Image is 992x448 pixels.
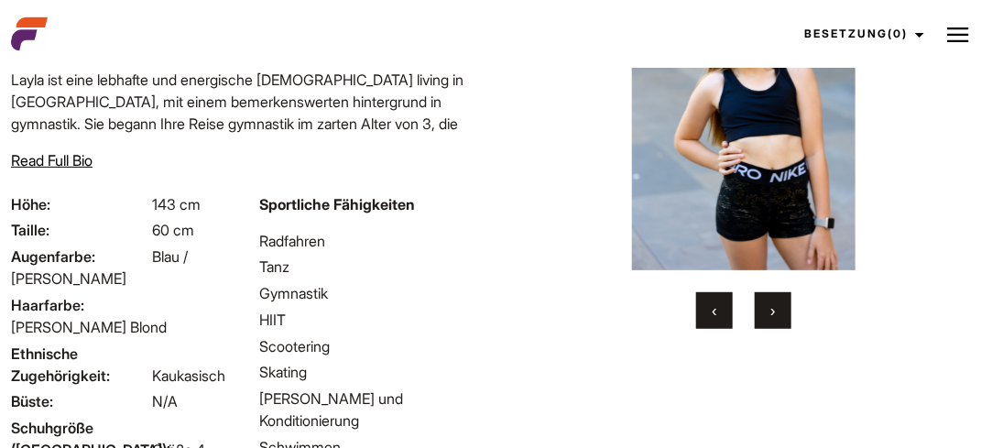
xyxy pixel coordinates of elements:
[947,24,969,46] img: Burger-Symbol
[11,318,167,336] span: [PERSON_NAME] Blond
[152,195,201,213] span: 143 cm
[259,309,485,331] li: HIIT
[259,361,485,383] li: Skating
[11,151,93,169] span: Read Full Bio
[11,246,148,268] span: Augenfarbe:
[11,193,148,215] span: Höhe:
[259,335,485,357] li: Scootering
[11,294,148,316] span: Haarfarbe:
[152,221,194,239] span: 60 cm
[259,230,485,252] li: Radfahren
[11,343,148,387] span: Ethnische Zugehörigkeit:
[788,9,935,59] a: Besetzung(0)
[259,195,415,213] strong: Sportliche Fähigkeiten
[713,301,717,320] span: Vorherigen
[888,27,908,40] span: (0)
[259,256,485,278] li: Tanz
[259,282,485,304] li: Gymnastik
[11,219,148,241] span: Taille:
[259,388,485,432] li: [PERSON_NAME] und Konditionierung
[11,69,485,289] p: Layla ist eine lebhafte und energische [DEMOGRAPHIC_DATA] living in [GEOGRAPHIC_DATA], mit einem ...
[152,392,178,410] span: N/A
[11,390,148,412] span: Büste:
[11,149,93,171] button: Read Full Bio
[771,301,776,320] span: Weiter
[11,16,48,52] img: cropped-aefm-brand-fav-22-square.png
[152,366,225,385] span: Kaukasisch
